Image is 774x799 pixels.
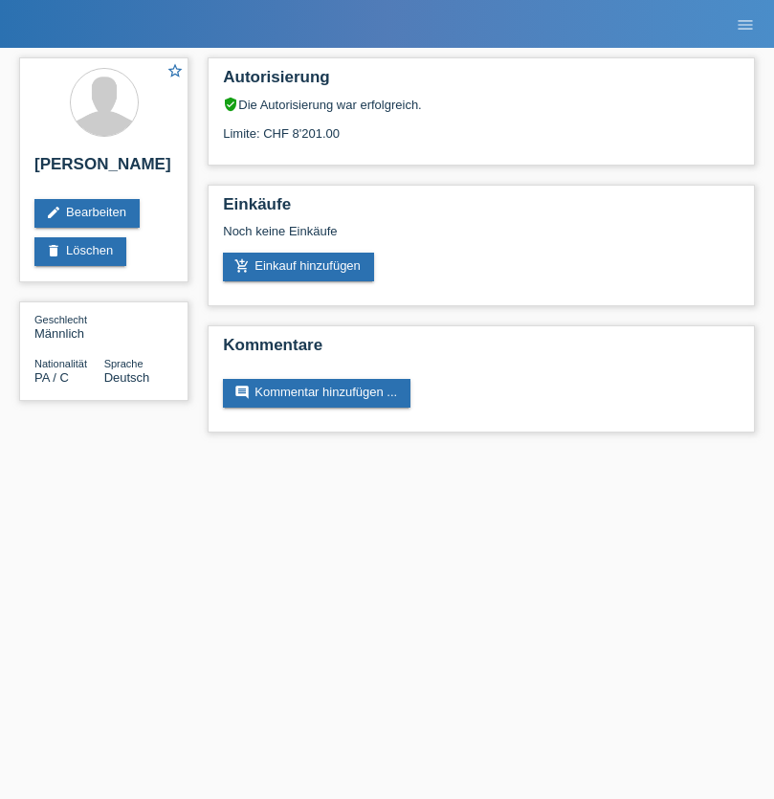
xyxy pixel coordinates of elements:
[34,199,140,228] a: editBearbeiten
[223,336,740,365] h2: Kommentare
[736,15,755,34] i: menu
[223,97,238,112] i: verified_user
[223,379,410,408] a: commentKommentar hinzufügen ...
[46,205,61,220] i: edit
[34,237,126,266] a: deleteLöschen
[104,358,144,369] span: Sprache
[34,155,173,184] h2: [PERSON_NAME]
[34,358,87,369] span: Nationalität
[34,314,87,325] span: Geschlecht
[166,62,184,82] a: star_border
[223,253,374,281] a: add_shopping_cartEinkauf hinzufügen
[234,258,250,274] i: add_shopping_cart
[166,62,184,79] i: star_border
[104,370,150,385] span: Deutsch
[223,112,740,141] div: Limite: CHF 8'201.00
[234,385,250,400] i: comment
[46,243,61,258] i: delete
[223,224,740,253] div: Noch keine Einkäufe
[223,195,740,224] h2: Einkäufe
[223,97,740,112] div: Die Autorisierung war erfolgreich.
[34,370,69,385] span: Panama / C / 06.04.1968
[726,18,764,30] a: menu
[34,312,104,341] div: Männlich
[223,68,740,97] h2: Autorisierung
